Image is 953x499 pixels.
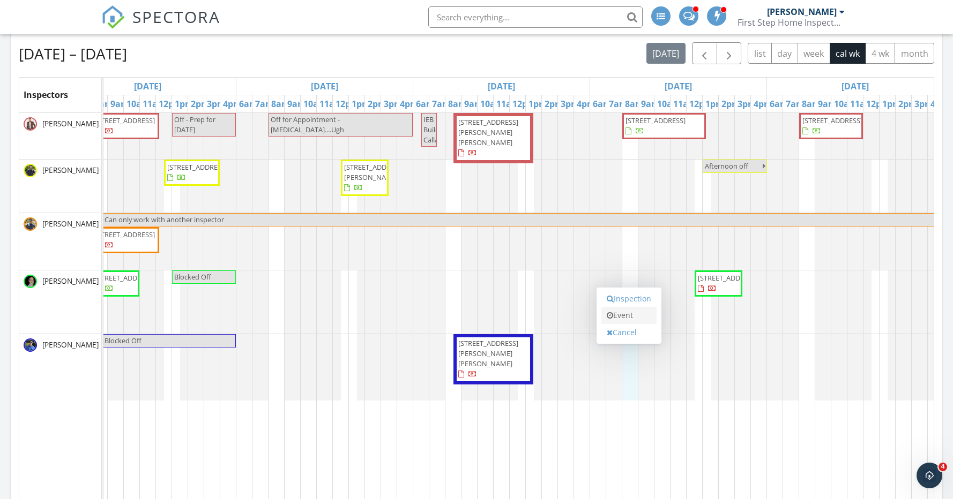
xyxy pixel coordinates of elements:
[167,162,227,172] span: [STREET_ADDRESS]
[19,43,127,64] h2: [DATE] – [DATE]
[703,95,727,112] a: 1pm
[912,95,936,112] a: 3pm
[220,95,244,112] a: 4pm
[429,95,453,112] a: 7am
[671,95,699,112] a: 11am
[188,95,212,112] a: 2pm
[705,161,748,171] span: Afternoon off
[783,95,807,112] a: 7am
[105,336,142,345] span: Blocked Off
[590,95,614,112] a: 6am
[510,95,539,112] a: 12pm
[771,43,798,64] button: day
[172,95,196,112] a: 1pm
[308,78,341,95] a: Go to September 30, 2025
[895,43,934,64] button: month
[24,164,37,177] img: loganheadshot.jpg
[428,6,643,28] input: Search everything...
[847,95,876,112] a: 11am
[301,95,330,112] a: 10am
[751,95,775,112] a: 4pm
[24,275,37,288] img: 20250412_122828.jpeg
[606,95,630,112] a: 7am
[92,95,116,112] a: 8am
[880,95,904,112] a: 1pm
[40,276,101,286] span: [PERSON_NAME]
[271,115,344,134] span: Off for Appointment - [MEDICAL_DATA]....Ugh
[105,215,224,224] span: Can only work with another inspector
[269,95,293,112] a: 8am
[40,165,101,176] span: [PERSON_NAME]
[558,95,582,112] a: 3pm
[95,273,155,283] span: [STREET_ADDRESS]
[101,14,220,37] a: SPECTORA
[445,95,470,112] a: 8am
[174,115,215,134] span: Off - Prep for [DATE]
[40,118,101,129] span: [PERSON_NAME]
[458,117,518,147] span: [STREET_ADDRESS][PERSON_NAME][PERSON_NAME]
[40,218,101,229] span: [PERSON_NAME]
[423,115,503,145] span: IEB Builders Call/Throughline/Growth
[526,95,550,112] a: 1pm
[397,95,421,112] a: 4pm
[24,217,37,231] img: 1c1037e502264338b55239e4da18b1ba.jpeg
[646,43,686,64] button: [DATE]
[896,95,920,112] a: 2pm
[494,95,523,112] a: 11am
[798,43,830,64] button: week
[40,339,101,350] span: [PERSON_NAME]
[24,117,37,131] img: matt_sewer_scope.jpg
[719,95,743,112] a: 2pm
[662,78,695,95] a: Go to October 2, 2025
[381,95,405,112] a: 3pm
[461,95,486,112] a: 9am
[687,95,716,112] a: 12pm
[692,42,717,64] button: Previous
[317,95,346,112] a: 11am
[830,43,866,64] button: cal wk
[344,162,404,182] span: [STREET_ADDRESS][PERSON_NAME]
[236,95,260,112] a: 6am
[815,95,839,112] a: 9am
[799,95,823,112] a: 8am
[865,43,895,64] button: 4 wk
[24,89,68,101] span: Inspectors
[638,95,662,112] a: 9am
[485,78,518,95] a: Go to October 1, 2025
[413,95,437,112] a: 6am
[748,43,772,64] button: list
[124,95,153,112] a: 10am
[767,6,837,17] div: [PERSON_NAME]
[333,95,362,112] a: 12pm
[140,95,169,112] a: 11am
[174,272,211,282] span: Blocked Off
[767,95,791,112] a: 6am
[574,95,598,112] a: 4pm
[95,116,155,125] span: [STREET_ADDRESS]
[601,290,657,307] a: Inspection
[802,116,862,125] span: [STREET_ADDRESS]
[24,338,37,352] img: derek_headshot.jpeg
[132,5,220,28] span: SPECTORA
[863,95,892,112] a: 12pm
[252,95,277,112] a: 7am
[131,78,164,95] a: Go to September 29, 2025
[654,95,683,112] a: 10am
[101,5,125,29] img: The Best Home Inspection Software - Spectora
[204,95,228,112] a: 3pm
[917,463,942,488] iframe: Intercom live chat
[601,324,657,341] a: Cancel
[542,95,566,112] a: 2pm
[285,95,309,112] a: 9am
[156,95,185,112] a: 12pm
[349,95,373,112] a: 1pm
[108,95,132,112] a: 9am
[601,307,657,324] a: Event
[928,95,952,112] a: 4pm
[95,230,155,239] span: [STREET_ADDRESS]
[622,95,646,112] a: 8am
[831,95,860,112] a: 10am
[698,273,758,283] span: [STREET_ADDRESS]
[939,463,947,471] span: 4
[717,42,742,64] button: Next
